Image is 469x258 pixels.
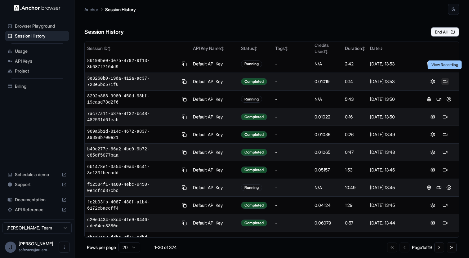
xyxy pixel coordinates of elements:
[5,205,69,215] div: API Reference
[15,33,67,39] span: Session History
[5,81,69,91] div: Billing
[431,27,459,37] button: End All
[190,179,239,197] td: Default API Key
[275,96,310,102] div: -
[380,46,383,51] span: ↓
[190,108,239,126] td: Default API Key
[190,73,239,91] td: Default API Key
[5,66,69,76] div: Project
[275,202,310,208] div: -
[315,131,340,138] div: 0.01036
[370,61,416,67] div: [DATE] 13:53
[241,45,270,51] div: Status
[370,167,416,173] div: [DATE] 13:46
[150,244,181,251] div: 1-20 of 374
[221,46,224,51] span: ↕
[428,60,462,69] div: View Recording
[241,167,267,173] div: Completed
[285,46,288,51] span: ↕
[315,202,340,208] div: 0.04124
[15,23,67,29] span: Browser Playground
[15,197,59,203] span: Documentation
[105,6,136,13] p: Session History
[241,96,262,103] div: Running
[190,126,239,144] td: Default API Key
[5,170,69,180] div: Schedule a demo
[370,202,416,208] div: [DATE] 13:45
[190,232,239,250] td: Default API Key
[190,161,239,179] td: Default API Key
[87,45,188,51] div: Session ID
[15,181,59,188] span: Support
[254,46,257,51] span: ↕
[15,207,59,213] span: API Reference
[275,185,310,191] div: -
[275,78,310,85] div: -
[190,55,239,73] td: Default API Key
[275,149,310,155] div: -
[315,42,340,55] div: Credits Used
[15,68,67,74] span: Project
[87,128,178,141] span: 969a5b1d-814c-4672-a837-a9898b700e21
[190,144,239,161] td: Default API Key
[84,6,136,13] nav: breadcrumb
[59,242,70,253] button: Open menu
[412,244,432,251] div: Page 1 of 19
[315,61,340,67] div: N/A
[87,164,178,176] span: 6b1478e1-3a54-49a4-9c41-3e133fbecadd
[315,185,340,191] div: N/A
[241,60,262,67] div: Running
[275,220,310,226] div: -
[241,220,267,226] div: Completed
[345,114,365,120] div: 0:16
[315,114,340,120] div: 0.01022
[345,78,365,85] div: 0:14
[241,184,262,191] div: Running
[241,113,267,120] div: Completed
[345,167,365,173] div: 1:53
[15,83,67,89] span: Billing
[345,220,365,226] div: 0:57
[5,56,69,66] div: API Keys
[87,244,116,251] p: Rows per page
[87,199,178,211] span: fc2b03fb-4087-480f-a1b4-6172ebaecff4
[190,214,239,232] td: Default API Key
[87,146,178,158] span: b49c277e-66a2-4bc0-9b72-c85df5077baa
[345,45,365,51] div: Duration
[108,46,111,51] span: ↕
[87,111,178,123] span: 7ac77a11-b87e-4f32-bc48-482531d61eab
[241,202,267,209] div: Completed
[370,220,416,226] div: [DATE] 13:44
[370,149,416,155] div: [DATE] 13:48
[193,45,236,51] div: API Key Name
[15,58,67,64] span: API Keys
[275,167,310,173] div: -
[19,241,56,246] span: Jonathan Cornelius
[190,91,239,108] td: Default API Key
[325,49,328,54] span: ↕
[15,171,59,178] span: Schedule a demo
[315,96,340,102] div: N/A
[15,48,67,54] span: Usage
[345,202,365,208] div: 1:29
[190,197,239,214] td: Default API Key
[241,78,267,85] div: Completed
[275,131,310,138] div: -
[87,181,178,194] span: f52584f1-4a60-4ebc-9450-0e4cf4d87cbc
[345,61,365,67] div: 2:42
[275,45,310,51] div: Tags
[87,93,178,105] span: 8292b888-9980-450d-98bf-19eaad78d2f6
[345,185,365,191] div: 10:49
[362,46,365,51] span: ↕
[370,114,416,120] div: [DATE] 13:50
[241,131,267,138] div: Completed
[370,131,416,138] div: [DATE] 13:49
[87,58,178,70] span: 86199be0-de7b-4792-9f13-3b687f7164d9
[370,185,416,191] div: [DATE] 13:45
[241,149,267,156] div: Completed
[370,45,416,51] div: Date
[345,96,365,102] div: 5:43
[5,21,69,31] div: Browser Playground
[5,195,69,205] div: Documentation
[5,242,16,253] div: J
